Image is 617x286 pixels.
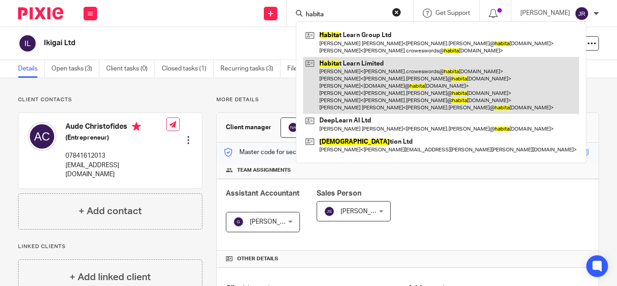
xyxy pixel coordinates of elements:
p: Linked clients [18,243,202,250]
span: Team assignments [237,167,291,174]
img: svg%3E [18,34,37,53]
span: Other details [237,255,278,263]
h3: Client manager [226,123,271,132]
h4: + Add contact [79,204,142,218]
span: Get Support [435,10,470,16]
img: svg%3E [288,122,299,133]
p: More details [216,96,599,103]
a: Recurring tasks (3) [220,60,280,78]
button: Clear [392,8,401,17]
span: [PERSON_NAME] [250,219,299,225]
input: Search [305,11,386,19]
span: [PERSON_NAME] [341,208,390,215]
h4: + Add linked client [70,270,151,284]
img: svg%3E [575,6,589,21]
p: Master code for secure communications and files [224,148,379,157]
h5: (Entrepreneur) [65,133,166,142]
p: [EMAIL_ADDRESS][DOMAIN_NAME] [65,161,166,179]
h2: Ikigai Ltd [44,38,390,48]
h4: Aude Christofides [65,122,166,133]
p: [PERSON_NAME] [520,9,570,18]
a: Open tasks (3) [51,60,99,78]
img: svg%3E [28,122,56,151]
a: Details [18,60,45,78]
img: svg%3E [233,216,244,227]
i: Primary [132,122,141,131]
img: svg%3E [324,206,335,217]
span: Assistant Accountant [226,190,299,197]
img: Pixie [18,7,63,19]
p: Client contacts [18,96,202,103]
p: 07841612013 [65,151,166,160]
a: Files [287,60,308,78]
a: Client tasks (0) [106,60,155,78]
a: Closed tasks (1) [162,60,214,78]
span: Sales Person [317,190,361,197]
